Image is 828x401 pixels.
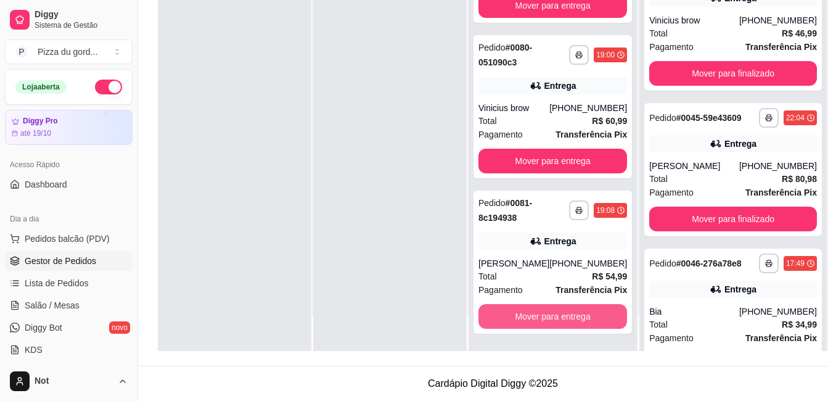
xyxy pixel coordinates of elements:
span: Pedido [649,258,676,268]
div: 17:49 [786,258,805,268]
a: Diggy Proaté 19/10 [5,110,133,145]
div: [PHONE_NUMBER] [739,305,817,318]
a: Gestor de Pedidos [5,251,133,271]
span: Total [478,114,497,128]
strong: # 0046-276a78e8 [676,258,742,268]
div: [PERSON_NAME] [649,160,739,172]
button: Alterar Status [95,80,122,94]
span: Pagamento [478,128,523,141]
strong: R$ 60,99 [592,116,627,126]
div: 19:00 [596,50,615,60]
span: Sistema de Gestão [35,20,128,30]
div: 22:04 [786,113,805,123]
span: Dashboard [25,178,67,191]
div: Entrega [544,235,576,247]
span: Total [649,172,668,186]
div: [PHONE_NUMBER] [549,102,627,114]
strong: # 0081-8c194938 [478,198,532,223]
span: Gestor de Pedidos [25,255,96,267]
span: Not [35,376,113,387]
strong: Transferência Pix [555,285,627,295]
span: Total [649,318,668,331]
div: Entrega [544,80,576,92]
div: [PERSON_NAME] [478,257,549,270]
div: Entrega [724,138,756,150]
span: Diggy Bot [25,321,62,334]
span: Pedido [478,198,506,208]
div: Acesso Rápido [5,155,133,175]
div: [PHONE_NUMBER] [549,257,627,270]
div: Vinicius brow [478,102,549,114]
strong: Transferência Pix [745,333,817,343]
a: Diggy Botnovo [5,318,133,337]
article: até 19/10 [20,128,51,138]
button: Select a team [5,39,133,64]
a: KDS [5,340,133,360]
button: Pedidos balcão (PDV) [5,229,133,249]
strong: Transferência Pix [745,188,817,197]
span: KDS [25,344,43,356]
span: Pedido [649,113,676,123]
span: Total [649,27,668,40]
div: Loja aberta [15,80,67,94]
span: Pedidos balcão (PDV) [25,233,110,245]
div: Pizza du gord ... [38,46,97,58]
button: Mover para finalizado [649,61,817,86]
a: Dashboard [5,175,133,194]
strong: R$ 34,99 [782,320,817,329]
span: Pedido [478,43,506,52]
span: Pagamento [649,186,694,199]
strong: # 0045-59e43609 [676,113,742,123]
div: [PHONE_NUMBER] [739,160,817,172]
strong: R$ 54,99 [592,271,627,281]
div: [PHONE_NUMBER] [739,14,817,27]
button: Mover para finalizado [649,207,817,231]
span: Pagamento [649,331,694,345]
article: Diggy Pro [23,117,58,126]
strong: R$ 46,99 [782,28,817,38]
span: Total [478,270,497,283]
span: P [15,46,28,58]
strong: Transferência Pix [555,130,627,139]
div: 19:08 [596,205,615,215]
button: Not [5,366,133,396]
a: Lista de Pedidos [5,273,133,293]
span: Diggy [35,9,128,20]
div: Entrega [724,283,756,296]
a: Salão / Mesas [5,296,133,315]
strong: Transferência Pix [745,42,817,52]
div: Bia [649,305,739,318]
div: Dia a dia [5,209,133,229]
strong: R$ 80,98 [782,174,817,184]
span: Lista de Pedidos [25,277,89,289]
a: DiggySistema de Gestão [5,5,133,35]
strong: # 0080-051090c3 [478,43,532,67]
button: Mover para entrega [478,304,627,329]
span: Pagamento [478,283,523,297]
span: Pagamento [649,40,694,54]
span: Salão / Mesas [25,299,80,312]
button: Mover para entrega [478,149,627,173]
div: Vinicius brow [649,14,739,27]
